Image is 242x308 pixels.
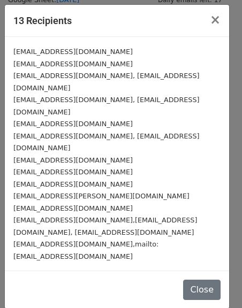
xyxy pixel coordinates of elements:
small: [EMAIL_ADDRESS][DOMAIN_NAME], [EMAIL_ADDRESS][DOMAIN_NAME] [13,96,199,116]
small: [EMAIL_ADDRESS][DOMAIN_NAME] [13,204,133,212]
small: [EMAIL_ADDRESS][DOMAIN_NAME] [13,180,133,188]
small: [EMAIL_ADDRESS][PERSON_NAME][DOMAIN_NAME] [13,192,190,200]
small: [EMAIL_ADDRESS][DOMAIN_NAME], [EMAIL_ADDRESS][DOMAIN_NAME] [13,132,199,152]
small: [EMAIL_ADDRESS][DOMAIN_NAME] [13,156,133,164]
small: [EMAIL_ADDRESS][DOMAIN_NAME] [13,48,133,56]
small: [EMAIL_ADDRESS][DOMAIN_NAME],mailto:[EMAIL_ADDRESS][DOMAIN_NAME] [13,240,158,260]
button: Close [201,5,229,35]
span: × [210,12,221,27]
small: [EMAIL_ADDRESS][DOMAIN_NAME] [13,168,133,176]
small: [EMAIL_ADDRESS][DOMAIN_NAME] [13,120,133,128]
small: [EMAIL_ADDRESS][DOMAIN_NAME],[EMAIL_ADDRESS][DOMAIN_NAME], [EMAIL_ADDRESS][DOMAIN_NAME] [13,216,197,236]
small: [EMAIL_ADDRESS][DOMAIN_NAME] [13,60,133,68]
iframe: Chat Widget [188,257,242,308]
button: Close [183,280,221,300]
h5: 13 Recipients [13,13,72,28]
small: [EMAIL_ADDRESS][DOMAIN_NAME], [EMAIL_ADDRESS][DOMAIN_NAME] [13,72,199,92]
